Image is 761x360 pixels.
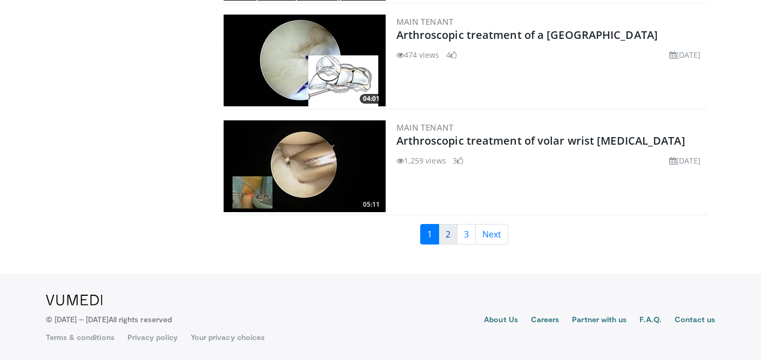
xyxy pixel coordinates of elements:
a: Arthroscopic treatment of volar wrist [MEDICAL_DATA] [396,133,685,148]
a: Main Tenant [396,122,454,133]
nav: Search results pages [221,224,708,244]
a: Careers [531,314,560,327]
a: 1 [420,224,439,244]
img: rQqFhpGihXXoLKSn4xMDoxOmdtO40mAx.300x170_q85_crop-smart_upscale.jpg [224,120,386,212]
a: Terms & conditions [46,332,115,343]
li: [DATE] [669,155,701,166]
span: 04:01 [360,94,383,104]
li: 4 [446,49,457,60]
a: Contact us [675,314,716,327]
a: 2 [439,224,457,244]
img: O0cEsGv5RdudyPNn4xMDoxOjBrO-I4W8.300x170_q85_crop-smart_upscale.jpg [224,15,386,106]
a: 05:11 [224,120,386,212]
a: About Us [484,314,518,327]
li: 474 views [396,49,440,60]
a: Arthroscopic treatment of a [GEOGRAPHIC_DATA] [396,28,658,42]
li: [DATE] [669,49,701,60]
a: Next [475,224,508,244]
span: 05:11 [360,200,383,209]
img: VuMedi Logo [46,295,103,305]
a: 3 [457,224,476,244]
a: 04:01 [224,15,386,106]
a: Main Tenant [396,16,454,27]
li: 3 [453,155,463,166]
a: Partner with us [572,314,627,327]
a: Privacy policy [127,332,178,343]
span: All rights reserved [109,315,172,324]
a: Your privacy choices [191,332,265,343]
li: 1,259 views [396,155,446,166]
a: F.A.Q. [639,314,661,327]
p: © [DATE] – [DATE] [46,314,172,325]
